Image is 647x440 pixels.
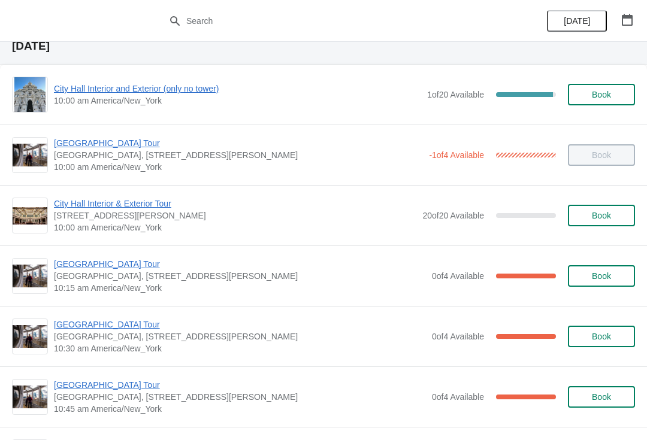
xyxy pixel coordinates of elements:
span: Book [592,90,611,99]
button: Book [568,326,635,347]
span: 10:45 am America/New_York [54,403,426,415]
span: [GEOGRAPHIC_DATA], [STREET_ADDRESS][PERSON_NAME] [54,391,426,403]
span: 1 of 20 Available [427,90,484,99]
button: Book [568,84,635,105]
img: City Hall Tower Tour | City Hall Visitor Center, 1400 John F Kennedy Boulevard Suite 121, Philade... [13,144,47,167]
h2: [DATE] [12,40,635,52]
span: 10:30 am America/New_York [54,342,426,354]
span: -1 of 4 Available [429,150,484,160]
span: 10:15 am America/New_York [54,282,426,294]
span: [DATE] [564,16,590,26]
button: [DATE] [547,10,607,32]
img: City Hall Tower Tour | City Hall Visitor Center, 1400 John F Kennedy Boulevard Suite 121, Philade... [13,386,47,409]
span: [GEOGRAPHIC_DATA] Tour [54,137,423,149]
span: 10:00 am America/New_York [54,221,416,233]
img: City Hall Tower Tour | City Hall Visitor Center, 1400 John F Kennedy Boulevard Suite 121, Philade... [13,325,47,348]
span: [GEOGRAPHIC_DATA], [STREET_ADDRESS][PERSON_NAME] [54,330,426,342]
button: Book [568,265,635,287]
span: [GEOGRAPHIC_DATA] Tour [54,318,426,330]
span: 0 of 4 Available [432,271,484,281]
img: City Hall Tower Tour | City Hall Visitor Center, 1400 John F Kennedy Boulevard Suite 121, Philade... [13,265,47,288]
span: Book [592,392,611,402]
span: 20 of 20 Available [422,211,484,220]
span: 10:00 am America/New_York [54,95,421,107]
img: City Hall Interior and Exterior (only no tower) | | 10:00 am America/New_York [14,77,46,112]
span: [GEOGRAPHIC_DATA], [STREET_ADDRESS][PERSON_NAME] [54,270,426,282]
span: [STREET_ADDRESS][PERSON_NAME] [54,210,416,221]
span: 0 of 4 Available [432,392,484,402]
span: City Hall Interior and Exterior (only no tower) [54,83,421,95]
span: Book [592,271,611,281]
span: [GEOGRAPHIC_DATA], [STREET_ADDRESS][PERSON_NAME] [54,149,423,161]
span: Book [592,211,611,220]
span: Book [592,332,611,341]
span: 10:00 am America/New_York [54,161,423,173]
button: Book [568,386,635,408]
input: Search [186,10,485,32]
button: Book [568,205,635,226]
span: [GEOGRAPHIC_DATA] Tour [54,379,426,391]
span: 0 of 4 Available [432,332,484,341]
span: [GEOGRAPHIC_DATA] Tour [54,258,426,270]
img: City Hall Interior & Exterior Tour | 1400 John F Kennedy Boulevard, Suite 121, Philadelphia, PA, ... [13,207,47,224]
span: City Hall Interior & Exterior Tour [54,198,416,210]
